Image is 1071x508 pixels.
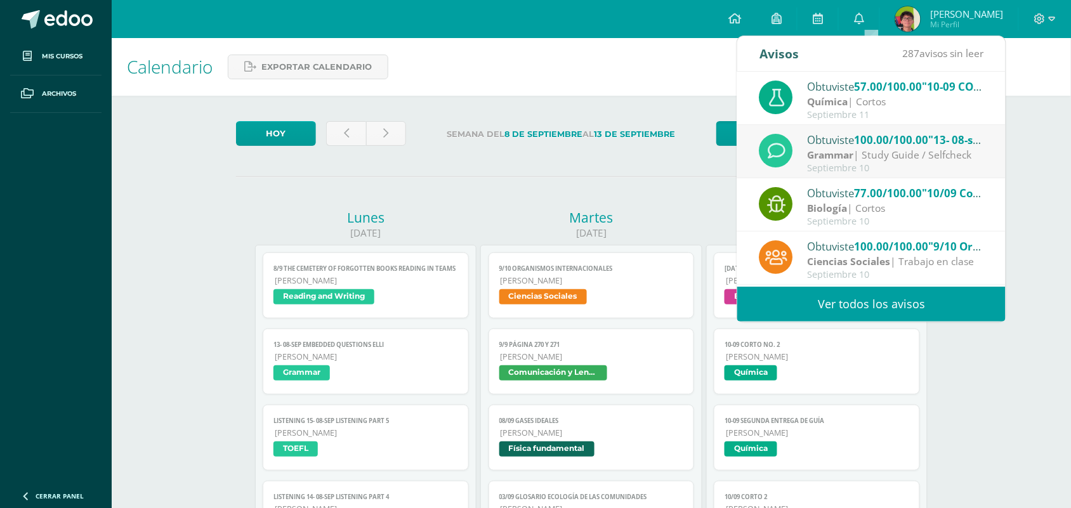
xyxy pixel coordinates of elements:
div: [DATE] [480,226,702,240]
span: 9/10 Organismos Internacionales [499,264,684,273]
span: [PERSON_NAME] [501,275,684,286]
span: [PERSON_NAME] [726,351,909,362]
span: 77.00/100.00 [855,186,923,200]
a: Ver todos los avisos [737,287,1006,322]
div: Obtuviste en [808,78,984,94]
div: Obtuviste en [808,238,984,254]
div: Martes [480,209,702,226]
div: Septiembre 10 [808,270,984,280]
div: Miércoles [706,209,928,226]
span: [PERSON_NAME] [501,351,684,362]
strong: Biología [808,201,848,215]
span: "10/09 Corto 2" [923,186,1003,200]
span: Física fundamental [499,441,595,457]
span: LISTENING 15- 08-sep Listening part 5 [273,417,458,425]
span: 13- 08-sep Embedded questions ELLI [273,341,458,349]
div: Obtuviste en [808,131,984,148]
a: Exportar calendario [228,55,388,79]
span: 10-09 SEGUNDA ENTREGA DE GUÍA [725,417,909,425]
a: LISTENING 15- 08-sep Listening part 5[PERSON_NAME]TOEFL [263,405,469,471]
div: [DATE] [706,226,928,240]
span: 57.00/100.00 [855,79,923,94]
div: | Trabajo en clase [808,254,984,269]
span: [PERSON_NAME] [726,275,909,286]
span: Comunicación y Lenguaje [499,365,607,381]
span: Calendario [127,55,213,79]
a: Semana [716,121,831,146]
div: | Cortos [808,201,984,216]
img: 92ea0d8c7df05cfc06e3fb8b759d2e58.png [895,6,921,32]
span: 03/09 Glosario Ecología de las comunidades [499,493,684,501]
a: [DATE] Aprenderse diálogos[PERSON_NAME]Expresión Artística [714,252,920,318]
a: 9/9 Página 270 y 271[PERSON_NAME]Comunicación y Lenguaje [489,329,695,394]
span: 08/09 Gases Ideales [499,417,684,425]
span: "10-09 CORTO No. 2" [923,79,1030,94]
span: [PERSON_NAME] [501,427,684,438]
span: Mi Perfil [930,19,1003,30]
span: TOEFL [273,441,318,457]
span: Grammar [273,365,330,381]
span: [PERSON_NAME] [275,275,458,286]
strong: Grammar [808,148,854,162]
span: Expresión Artística [725,289,818,304]
div: | Study Guide / Selfcheck [808,148,984,162]
div: | Cortos [808,94,984,109]
a: Mis cursos [10,38,102,75]
span: 100.00/100.00 [855,133,929,147]
span: LISTENING 14- 08-sep Listening part 4 [273,493,458,501]
div: Lunes [255,209,476,226]
strong: Ciencias Sociales [808,254,891,268]
div: Septiembre 11 [808,110,984,120]
span: 9/9 Página 270 y 271 [499,341,684,349]
a: Archivos [10,75,102,113]
a: 9/10 Organismos Internacionales[PERSON_NAME]Ciencias Sociales [489,252,695,318]
div: Obtuviste en [808,185,984,201]
div: [DATE] [255,226,476,240]
span: Reading and Writing [273,289,374,304]
a: 13- 08-sep Embedded questions ELLI[PERSON_NAME]Grammar [263,329,469,394]
span: [PERSON_NAME] [275,351,458,362]
span: [PERSON_NAME] [930,8,1003,20]
div: Avisos [759,36,799,71]
strong: 13 de Septiembre [595,129,676,139]
span: 10/09 Corto 2 [725,493,909,501]
span: 100.00/100.00 [855,239,929,254]
span: 8/9 The Cemetery of Forgotten books reading in TEAMS [273,264,458,273]
span: [PERSON_NAME] [275,427,458,438]
span: Exportar calendario [261,55,372,79]
a: 08/09 Gases Ideales[PERSON_NAME]Física fundamental [489,405,695,471]
a: 8/9 The Cemetery of Forgotten books reading in TEAMS[PERSON_NAME]Reading and Writing [263,252,469,318]
a: Hoy [236,121,316,146]
a: 10-09 SEGUNDA ENTREGA DE GUÍA[PERSON_NAME]Química [714,405,920,471]
div: Septiembre 10 [808,163,984,174]
span: avisos sin leer [902,46,983,60]
span: Química [725,441,777,457]
span: Química [725,365,777,381]
span: Mis cursos [42,51,82,62]
span: 287 [902,46,919,60]
span: [DATE] Aprenderse diálogos [725,264,909,273]
a: 10-09 CORTO No. 2[PERSON_NAME]Química [714,329,920,394]
span: Ciencias Sociales [499,289,587,304]
span: Cerrar panel [36,492,84,500]
span: Archivos [42,89,76,99]
strong: Química [808,94,848,108]
span: 10-09 CORTO No. 2 [725,341,909,349]
span: [PERSON_NAME] [726,427,909,438]
div: Septiembre 10 [808,216,984,227]
label: Semana del al [416,121,706,147]
strong: 8 de Septiembre [505,129,583,139]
